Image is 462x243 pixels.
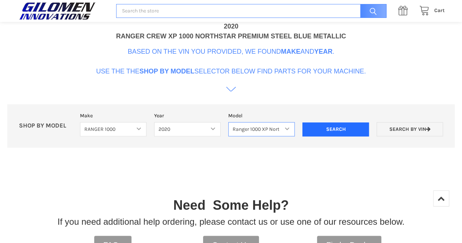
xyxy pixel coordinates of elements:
a: Cart [415,6,445,15]
label: Year [154,112,221,119]
b: Year [314,48,332,55]
a: Search by VIN [377,122,443,136]
span: Cart [434,7,445,14]
p: SHOP BY MODEL [15,122,76,130]
img: GILOMEN INNOVATIONS [17,2,98,20]
b: Shop By Model [140,68,194,75]
a: Top of Page [433,190,449,206]
p: Need Some Help? [173,195,289,215]
b: Make [281,48,300,55]
label: Make [80,112,146,119]
input: Search [356,4,386,18]
a: GILOMEN INNOVATIONS [17,2,108,20]
div: RANGER CREW XP 1000 NORTHSTAR PREMIUM STEEL BLUE METALLIC [116,31,346,41]
div: 2020 [224,22,238,31]
input: Search the store [116,4,386,18]
p: Based on the VIN you provided, we found and . Use the the selector below find parts for your mach... [96,47,366,76]
input: Search [302,122,369,136]
label: Model [228,112,295,119]
p: If you need additional help ordering, please contact us or use one of our resources below. [58,215,405,228]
